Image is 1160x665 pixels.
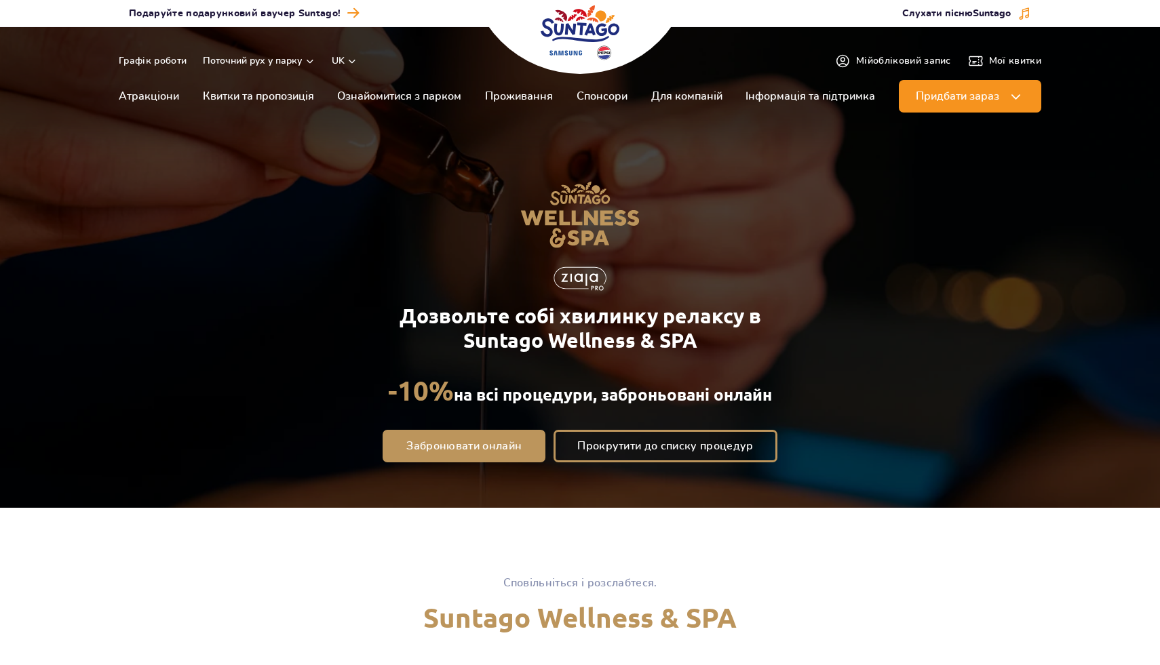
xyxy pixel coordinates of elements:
a: Квитки та пропозиція [203,80,314,113]
a: Інформація та підтримка [746,80,875,113]
span: Прокрутити до списку процедур [577,441,753,451]
a: Спонсори [577,80,627,113]
span: Слухати пісню [902,7,1011,20]
span: Мій обліковий запис [856,54,951,68]
a: Ознайомитися з парком [337,80,461,113]
button: Поточний рух у парку [203,56,315,66]
a: Мійобліковий запис [834,53,951,69]
span: Подаруйте подарунковий ваучер Suntago! [129,7,341,20]
a: Прокрутити до списку процедур [554,430,777,462]
a: Мої квитки [967,53,1041,69]
button: Придбати зараз [899,80,1041,113]
p: на всі процедури, заброньовані онлайн [388,374,772,408]
a: Для компаній [651,80,722,113]
img: Suntago Wellness & SPA [520,181,640,248]
button: Слухати піснюSuntago [902,7,1031,20]
strong: -10% [388,376,454,406]
a: Графік роботи [119,54,187,68]
span: Мої квитки [989,54,1041,68]
button: uk [332,54,357,68]
a: Проживання [485,80,553,113]
span: Suntago [973,9,1011,18]
span: Сповільніться і розслабтеся. [503,578,657,588]
a: Атракціони [119,80,179,113]
a: Забронювати онлайн [383,430,545,462]
span: Забронювати онлайн [406,441,522,451]
a: Подаруйте подарунковий ваучер Suntago! [129,4,360,22]
p: Дозвольте собі хвилинку релаксу в Suntago Wellness & SPA [358,304,803,352]
span: Придбати зараз [916,90,999,102]
span: Suntago Wellness & SPA [423,603,737,633]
